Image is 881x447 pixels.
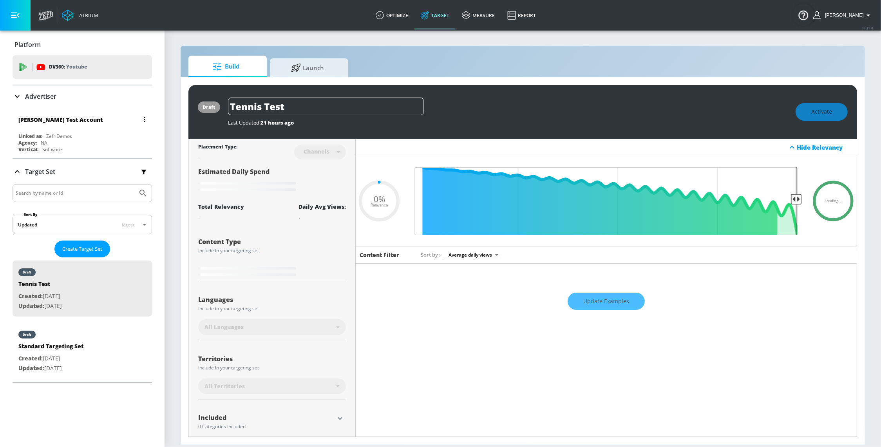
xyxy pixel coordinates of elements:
[13,110,152,155] div: [PERSON_NAME] Test AccountLinked as:Zefr DemosAgency:NAVertical:Software
[18,354,83,364] p: [DATE]
[813,11,873,20] button: [PERSON_NAME]
[198,424,334,429] div: 0 Categories Included
[501,1,542,29] a: Report
[13,261,152,317] div: draftTennis TestCreated:[DATE]Updated:[DATE]
[298,203,346,210] div: Daily Avg Views:
[445,250,501,260] div: Average daily views
[13,257,152,382] nav: list of Target Set
[23,270,31,274] div: draft
[18,221,37,228] div: Updated
[198,414,334,421] div: Included
[23,333,31,337] div: draft
[198,143,237,152] div: Placement Type:
[66,63,87,71] p: Youtube
[13,55,152,79] div: DV360: Youtube
[374,195,385,203] span: 0%
[18,301,62,311] p: [DATE]
[41,139,47,146] div: NA
[228,119,788,126] div: Last Updated:
[54,241,110,257] button: Create Target Set
[13,184,152,382] div: Target Set
[204,323,244,331] span: All Languages
[198,378,346,394] div: All Territories
[261,119,294,126] span: 21 hours ago
[198,203,244,210] div: Total Relevancy
[22,212,39,217] label: Sort By
[198,366,346,370] div: Include in your targeting set
[18,292,43,300] span: Created:
[825,199,842,203] span: Loading...
[198,167,270,176] span: Estimated Daily Spend
[13,159,152,185] div: Target Set
[198,319,346,335] div: All Languages
[300,148,333,155] div: Channels
[62,9,98,21] a: Atrium
[862,26,873,30] span: v 4.19.0
[369,1,414,29] a: optimize
[421,251,441,258] span: Sort by
[456,1,501,29] a: measure
[797,143,852,151] div: Hide Relevancy
[46,133,72,139] div: Zefr Demos
[13,323,152,379] div: draftStandard Targeting SetCreated:[DATE]Updated:[DATE]
[822,13,864,18] span: login as: samantha.yip@zefr.com
[18,355,43,362] span: Created:
[14,40,41,49] p: Platform
[414,1,456,29] a: Target
[18,364,83,373] p: [DATE]
[13,85,152,107] div: Advertiser
[792,4,814,26] button: Open Resource Center
[18,302,44,309] span: Updated:
[411,167,802,235] input: Final Threshold
[25,167,55,176] p: Target Set
[18,133,42,139] div: Linked as:
[62,244,102,253] span: Create Target Set
[203,104,215,110] div: draft
[198,167,346,194] div: Estimated Daily Spend
[204,382,245,390] span: All Territories
[18,146,38,153] div: Vertical:
[49,63,87,71] p: DV360:
[18,280,62,291] div: Tennis Test
[122,221,135,228] span: latest
[18,291,62,301] p: [DATE]
[198,356,346,362] div: Territories
[13,34,152,56] div: Platform
[278,58,337,77] span: Launch
[198,239,346,245] div: Content Type
[198,297,346,303] div: Languages
[18,342,83,354] div: Standard Targeting Set
[16,188,134,198] input: Search by name or Id
[198,248,346,253] div: Include in your targeting set
[18,139,37,146] div: Agency:
[42,146,62,153] div: Software
[25,92,56,101] p: Advertiser
[371,203,388,207] span: Relevance
[196,57,256,76] span: Build
[356,139,857,156] div: Hide Relevancy
[76,12,98,19] div: Atrium
[18,116,103,123] div: [PERSON_NAME] Test Account
[198,306,346,311] div: Include in your targeting set
[360,251,399,259] h6: Content Filter
[18,364,44,372] span: Updated:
